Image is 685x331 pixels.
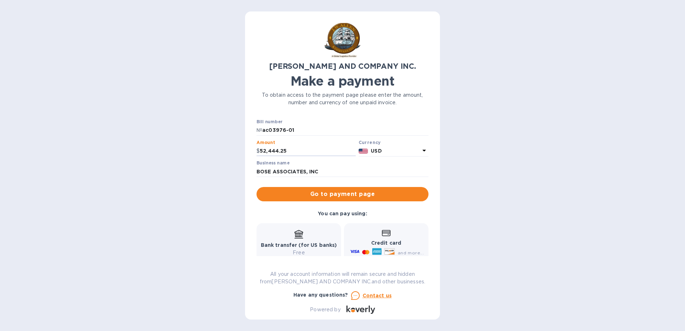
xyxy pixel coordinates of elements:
[257,91,428,106] p: To obtain access to the payment page please enter the amount, number and currency of one unpaid i...
[257,140,275,145] label: Amount
[261,249,337,256] p: Free
[398,250,424,255] span: and more...
[363,293,392,298] u: Contact us
[257,270,428,286] p: All your account information will remain secure and hidden from [PERSON_NAME] AND COMPANY INC. an...
[371,148,382,154] b: USD
[359,149,368,154] img: USD
[261,242,337,248] b: Bank transfer (for US banks)
[257,147,260,155] p: $
[359,140,381,145] b: Currency
[257,126,262,134] p: №
[262,190,423,198] span: Go to payment page
[262,125,428,136] input: Enter bill number
[257,166,428,177] input: Enter business name
[318,211,367,216] b: You can pay using:
[257,161,289,165] label: Business name
[310,306,340,313] p: Powered by
[269,62,416,71] b: [PERSON_NAME] AND COMPANY INC.
[293,292,348,298] b: Have any questions?
[257,120,282,124] label: Bill number
[260,146,356,157] input: 0.00
[371,240,401,246] b: Credit card
[257,187,428,201] button: Go to payment page
[257,73,428,88] h1: Make a payment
